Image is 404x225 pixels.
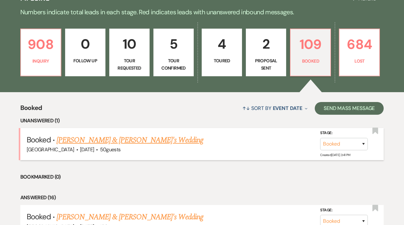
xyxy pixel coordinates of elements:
p: 908 [25,34,57,55]
p: 2 [250,33,282,55]
span: [GEOGRAPHIC_DATA] [27,146,74,153]
li: Answered (16) [20,194,384,202]
p: 109 [294,34,327,55]
span: Booked [27,135,51,145]
a: 908Inquiry [20,29,61,76]
button: Sort By Event Date [240,100,310,117]
label: Stage: [320,207,368,214]
p: 5 [158,33,190,55]
span: Booked [20,103,42,117]
p: 0 [69,33,101,55]
p: Follow Up [69,57,101,64]
span: [DATE] [80,146,94,153]
span: Created: [DATE] 3:41 PM [320,153,350,157]
p: Tour Requested [113,57,145,72]
a: 684Lost [339,29,380,76]
a: 5Tour Confirmed [153,29,194,76]
a: 109Booked [290,29,331,76]
p: 4 [206,33,238,55]
p: 684 [343,34,375,55]
a: 4Toured [202,29,242,76]
a: [PERSON_NAME] & [PERSON_NAME]'s Wedding [57,211,203,223]
p: Lost [343,58,375,65]
a: 2Proposal Sent [246,29,286,76]
button: Send Mass Message [315,102,384,115]
p: Tour Confirmed [158,57,190,72]
span: Event Date [273,105,302,112]
span: 50 guests [100,146,121,153]
span: Booked [27,212,51,222]
p: 10 [113,33,145,55]
p: Inquiry [25,58,57,65]
label: Stage: [320,130,368,137]
li: Unanswered (1) [20,117,384,125]
span: ↑↓ [242,105,250,112]
p: Toured [206,57,238,64]
p: Booked [294,58,327,65]
p: Proposal Sent [250,57,282,72]
a: 0Follow Up [65,29,105,76]
li: Bookmarked (0) [20,173,384,181]
a: 10Tour Requested [109,29,150,76]
a: [PERSON_NAME] & [PERSON_NAME]'s Wedding [57,134,203,146]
